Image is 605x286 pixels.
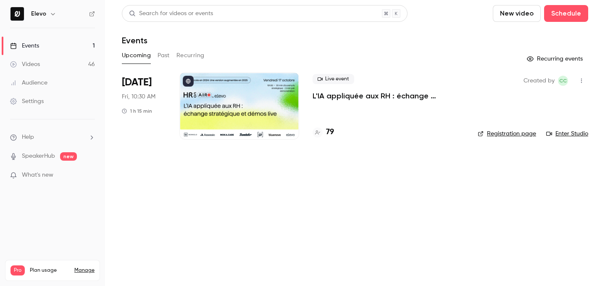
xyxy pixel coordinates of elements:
[60,152,77,161] span: new
[158,49,170,62] button: Past
[74,267,95,274] a: Manage
[493,5,541,22] button: New video
[122,35,147,45] h1: Events
[559,76,567,86] span: CC
[122,93,155,101] span: Fri, 10:30 AM
[10,60,40,69] div: Videos
[122,72,166,140] div: Oct 17 Fri, 10:30 AM (Europe/Paris)
[122,49,151,62] button: Upcoming
[122,108,152,114] div: 1 h 15 min
[544,5,588,22] button: Schedule
[10,133,95,142] li: help-dropdown-opener
[129,9,213,18] div: Search for videos or events
[176,49,205,62] button: Recurring
[22,171,53,180] span: What's new
[10,79,47,87] div: Audience
[523,76,555,86] span: Created by
[10,97,44,106] div: Settings
[11,7,24,21] img: Elevo
[30,267,69,274] span: Plan usage
[313,91,464,101] a: L'IA appliquée aux RH : échange stratégique et démos live.
[546,130,588,138] a: Enter Studio
[523,52,588,66] button: Recurring events
[478,130,536,138] a: Registration page
[31,10,46,18] h6: Elevo
[22,133,34,142] span: Help
[11,265,25,275] span: Pro
[22,152,55,161] a: SpeakerHub
[313,74,354,84] span: Live event
[313,127,334,138] a: 79
[326,127,334,138] h4: 79
[10,42,39,50] div: Events
[558,76,568,86] span: Clara Courtillier
[122,76,152,89] span: [DATE]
